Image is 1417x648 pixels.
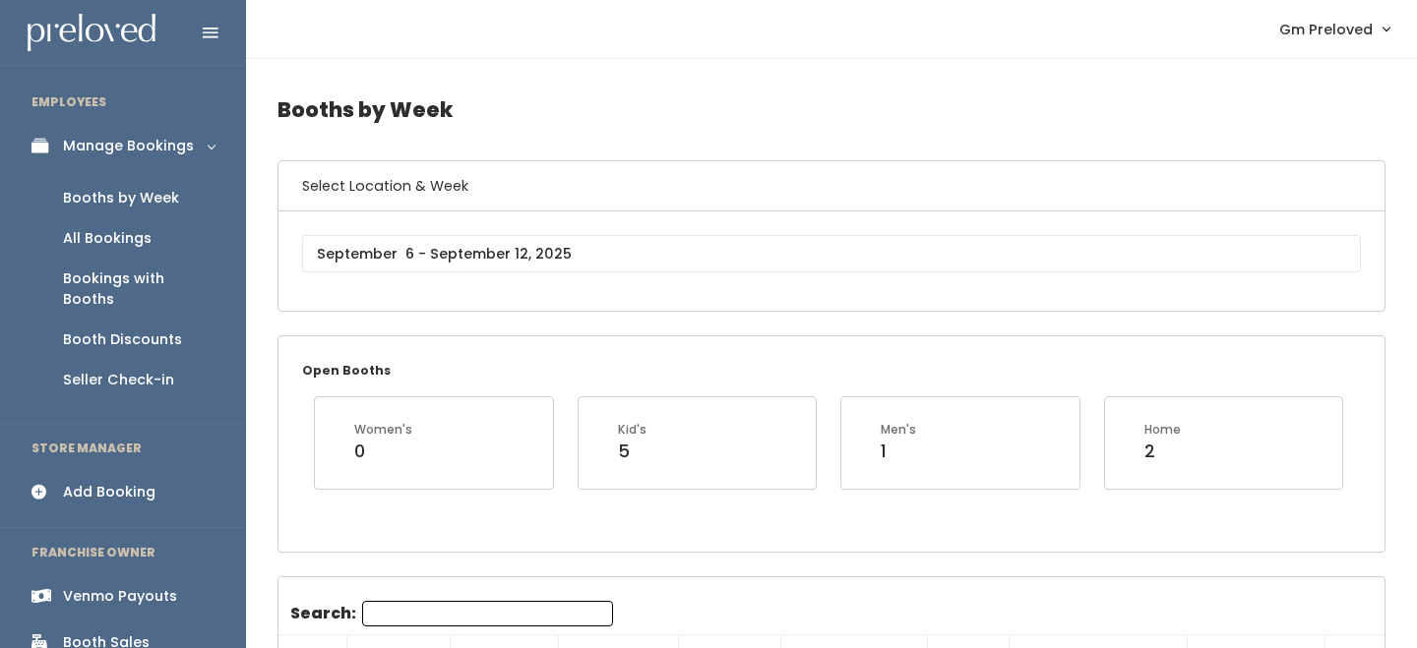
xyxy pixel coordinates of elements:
input: September 6 - September 12, 2025 [302,235,1361,272]
div: Home [1144,421,1181,439]
small: Open Booths [302,362,391,379]
label: Search: [290,601,613,626]
div: Kid's [618,421,647,439]
div: Venmo Payouts [63,586,177,607]
div: Bookings with Booths [63,268,215,310]
div: Booth Discounts [63,329,182,350]
div: Booths by Week [63,188,179,208]
input: Search: [362,601,613,626]
div: Manage Bookings [63,136,194,156]
div: Men's [881,421,916,439]
a: Gm Preloved [1260,8,1409,50]
div: 5 [618,439,647,464]
div: 1 [881,439,916,464]
div: 0 [354,439,412,464]
div: All Bookings [63,228,152,249]
h6: Select Location & Week [278,161,1385,211]
div: Add Booking [63,482,155,502]
img: preloved logo [28,14,155,52]
span: Gm Preloved [1279,19,1373,40]
div: Seller Check-in [63,370,174,390]
div: 2 [1144,439,1181,464]
div: Women's [354,421,412,439]
h4: Booths by Week [277,83,1386,137]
